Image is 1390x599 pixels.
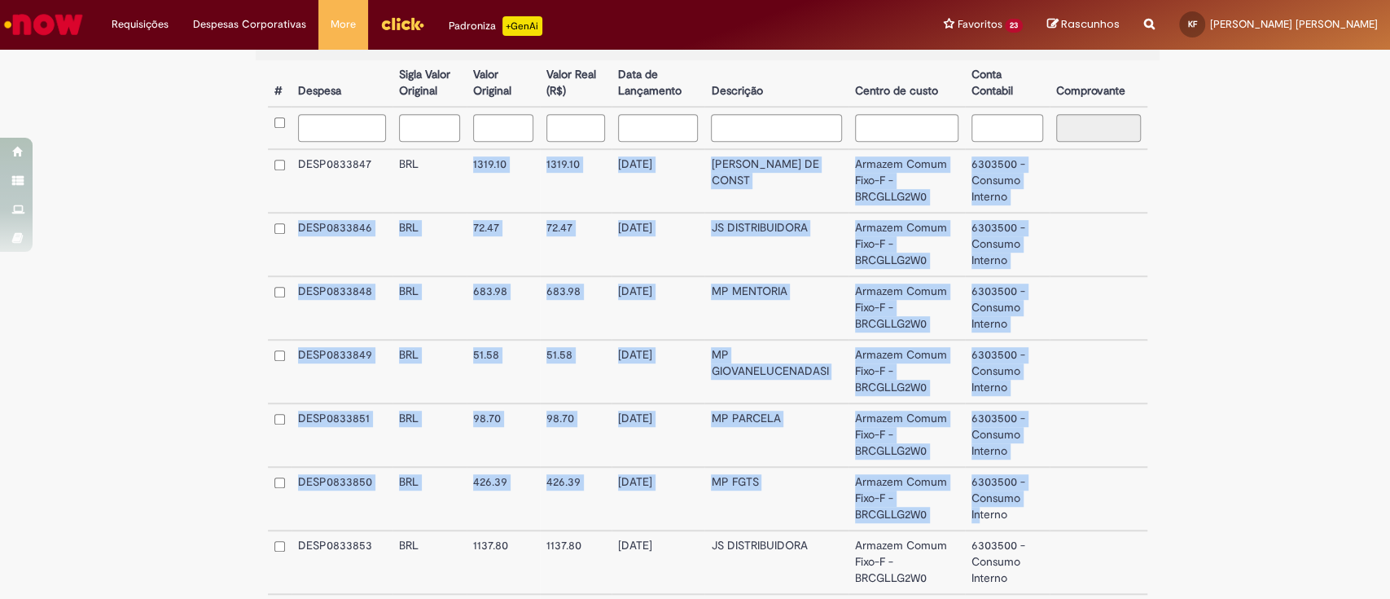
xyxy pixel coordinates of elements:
th: Conta Contabil [965,60,1049,107]
td: BRL [392,467,467,531]
td: BRL [392,213,467,276]
span: 23 [1005,19,1023,33]
td: 6303500 - Consumo Interno [965,467,1049,531]
span: KF [1188,19,1197,29]
td: 426.39 [540,467,612,531]
td: 1137.80 [540,531,612,594]
td: JS DISTRIBUIDORA [704,213,848,276]
td: DESP0833846 [292,213,392,276]
img: click_logo_yellow_360x200.png [380,11,424,36]
td: DESP0833853 [292,531,392,594]
th: Sigla Valor Original [392,60,467,107]
img: ServiceNow [2,8,86,41]
td: [PERSON_NAME] DE CONST [704,149,848,213]
td: [DATE] [612,403,704,467]
td: 6303500 - Consumo Interno [965,403,1049,467]
td: 6303500 - Consumo Interno [965,149,1049,213]
td: DESP0833848 [292,276,392,340]
td: [DATE] [612,213,704,276]
td: JS DISTRIBUIDORA [704,531,848,594]
td: 6303500 - Consumo Interno [965,213,1049,276]
span: Requisições [112,16,169,33]
td: DESP0833851 [292,403,392,467]
td: Armazem Comum Fixo-F - BRCGLLG2W0 [848,531,965,594]
p: +GenAi [502,16,542,36]
td: MP FGTS [704,467,848,531]
a: Rascunhos [1047,17,1120,33]
th: Valor Original [467,60,541,107]
td: 98.70 [540,403,612,467]
th: Valor Real (R$) [540,60,612,107]
td: 51.58 [467,340,541,403]
th: Despesa [292,60,392,107]
td: DESP0833847 [292,149,392,213]
td: 6303500 - Consumo Interno [965,276,1049,340]
th: Comprovante [1050,60,1147,107]
span: More [331,16,356,33]
th: Centro de custo [848,60,965,107]
span: [PERSON_NAME] [PERSON_NAME] [1210,17,1378,31]
td: 6303500 - Consumo Interno [965,340,1049,403]
th: Descrição [704,60,848,107]
td: BRL [392,149,467,213]
td: Armazem Comum Fixo-F - BRCGLLG2W0 [848,467,965,531]
td: DESP0833849 [292,340,392,403]
td: 98.70 [467,403,541,467]
th: Data de Lançamento [612,60,704,107]
span: Rascunhos [1061,16,1120,32]
td: [DATE] [612,467,704,531]
td: 1137.80 [467,531,541,594]
span: Despesas Corporativas [193,16,306,33]
span: Favoritos [957,16,1002,33]
td: [DATE] [612,531,704,594]
td: 1319.10 [540,149,612,213]
td: BRL [392,276,467,340]
td: 426.39 [467,467,541,531]
td: [DATE] [612,340,704,403]
td: 1319.10 [467,149,541,213]
td: Armazem Comum Fixo-F - BRCGLLG2W0 [848,149,965,213]
td: 683.98 [540,276,612,340]
td: Armazem Comum Fixo-F - BRCGLLG2W0 [848,276,965,340]
td: BRL [392,340,467,403]
td: [DATE] [612,276,704,340]
td: 51.58 [540,340,612,403]
td: MP MENTORIA [704,276,848,340]
td: Armazem Comum Fixo-F - BRCGLLG2W0 [848,403,965,467]
td: Armazem Comum Fixo-F - BRCGLLG2W0 [848,340,965,403]
th: # [268,60,292,107]
td: MP GIOVANELUCENADASI [704,340,848,403]
td: BRL [392,531,467,594]
td: DESP0833850 [292,467,392,531]
td: 6303500 - Consumo Interno [965,531,1049,594]
td: MP PARCELA [704,403,848,467]
td: Armazem Comum Fixo-F - BRCGLLG2W0 [848,213,965,276]
td: 72.47 [467,213,541,276]
td: 72.47 [540,213,612,276]
div: Padroniza [449,16,542,36]
td: 683.98 [467,276,541,340]
td: [DATE] [612,149,704,213]
td: BRL [392,403,467,467]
